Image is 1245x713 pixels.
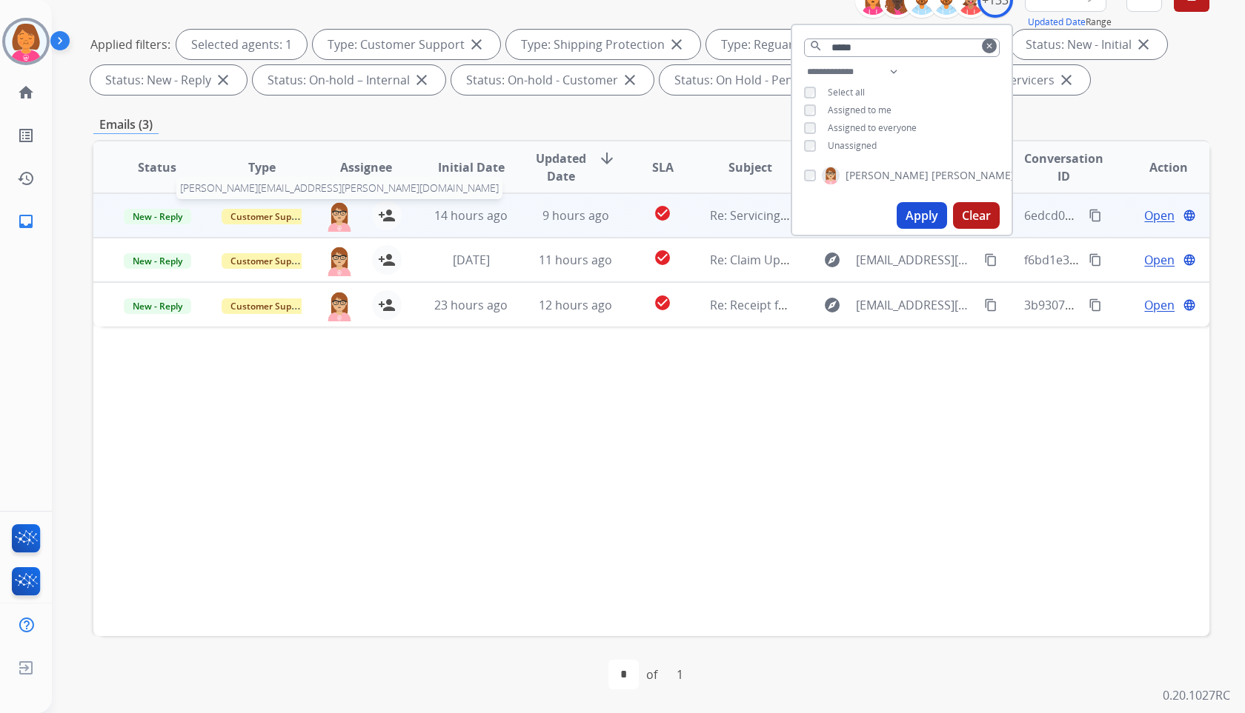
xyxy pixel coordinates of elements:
[985,41,994,50] mat-icon: clear
[823,251,841,269] mat-icon: explore
[654,294,671,312] mat-icon: check_circle
[828,104,892,116] span: Assigned to me
[1144,207,1175,224] span: Open
[1144,296,1175,314] span: Open
[1183,298,1196,312] mat-icon: language
[325,245,354,276] img: agent-avatar
[1028,16,1112,28] span: Range
[17,212,35,230] mat-icon: inbox
[823,296,841,314] mat-icon: explore
[222,209,318,224] span: Customer Support
[434,207,508,224] span: 14 hours ago
[1089,298,1102,312] mat-icon: content_copy
[453,252,490,268] span: [DATE]
[253,65,445,95] div: Status: On-hold – Internal
[668,36,685,53] mat-icon: close
[378,296,396,314] mat-icon: person_add
[1183,209,1196,222] mat-icon: language
[665,660,695,689] div: 1
[710,207,827,224] span: Re: Servicing Needed
[93,116,159,134] p: Emails (3)
[5,21,47,62] img: avatar
[17,84,35,101] mat-icon: home
[1028,16,1086,28] button: Updated Date
[856,296,975,314] span: [EMAIL_ADDRESS][DOMAIN_NAME]
[378,207,396,224] mat-icon: person_add
[984,298,997,312] mat-icon: content_copy
[809,39,823,53] mat-icon: search
[828,121,917,134] span: Assigned to everyone
[438,158,505,176] span: Initial Date
[1163,686,1230,704] p: 0.20.1027RC
[710,252,806,268] span: Re: Claim Update
[90,36,170,53] p: Applied filters:
[340,158,392,176] span: Assignee
[506,30,700,59] div: Type: Shipping Protection
[932,168,1015,183] span: [PERSON_NAME]
[17,170,35,187] mat-icon: history
[539,252,612,268] span: 11 hours ago
[325,201,354,232] img: agent-avatar
[451,65,654,95] div: Status: On-hold - Customer
[1011,30,1167,59] div: Status: New - Initial
[984,253,997,267] mat-icon: content_copy
[124,209,191,224] span: New - Reply
[325,290,354,321] img: agent-avatar
[222,298,318,314] span: Customer Support
[1058,71,1075,89] mat-icon: close
[654,249,671,267] mat-icon: check_circle
[325,201,354,230] button: [PERSON_NAME][EMAIL_ADDRESS][PERSON_NAME][DOMAIN_NAME]
[953,202,1000,229] button: Clear
[897,202,947,229] button: Apply
[654,204,671,222] mat-icon: check_circle
[413,71,431,89] mat-icon: close
[646,666,657,683] div: of
[176,177,502,199] span: [PERSON_NAME][EMAIL_ADDRESS][PERSON_NAME][DOMAIN_NAME]
[710,297,918,313] span: Re: Receipt from Showroom Drop Off
[728,158,772,176] span: Subject
[621,71,639,89] mat-icon: close
[660,65,886,95] div: Status: On Hold - Pending Parts
[1144,251,1175,269] span: Open
[1135,36,1152,53] mat-icon: close
[1183,253,1196,267] mat-icon: language
[17,127,35,144] mat-icon: list_alt
[856,251,975,269] span: [EMAIL_ADDRESS][DOMAIN_NAME]
[652,158,674,176] span: SLA
[434,297,508,313] span: 23 hours ago
[536,150,586,185] span: Updated Date
[846,168,929,183] span: [PERSON_NAME]
[176,30,307,59] div: Selected agents: 1
[1024,150,1104,185] span: Conversation ID
[539,297,612,313] span: 12 hours ago
[124,298,191,314] span: New - Reply
[1089,209,1102,222] mat-icon: content_copy
[468,36,485,53] mat-icon: close
[138,158,176,176] span: Status
[828,139,877,152] span: Unassigned
[313,30,500,59] div: Type: Customer Support
[706,30,854,59] div: Type: Reguard CS
[828,86,865,98] span: Select all
[248,158,276,176] span: Type
[542,207,609,224] span: 9 hours ago
[1024,252,1243,268] span: f6bd1e32-4d94-4aff-80bb-b94af42131af
[214,71,232,89] mat-icon: close
[90,65,247,95] div: Status: New - Reply
[378,251,396,269] mat-icon: person_add
[598,150,616,167] mat-icon: arrow_downward
[124,253,191,269] span: New - Reply
[1105,141,1209,193] th: Action
[222,253,318,269] span: Customer Support
[1089,253,1102,267] mat-icon: content_copy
